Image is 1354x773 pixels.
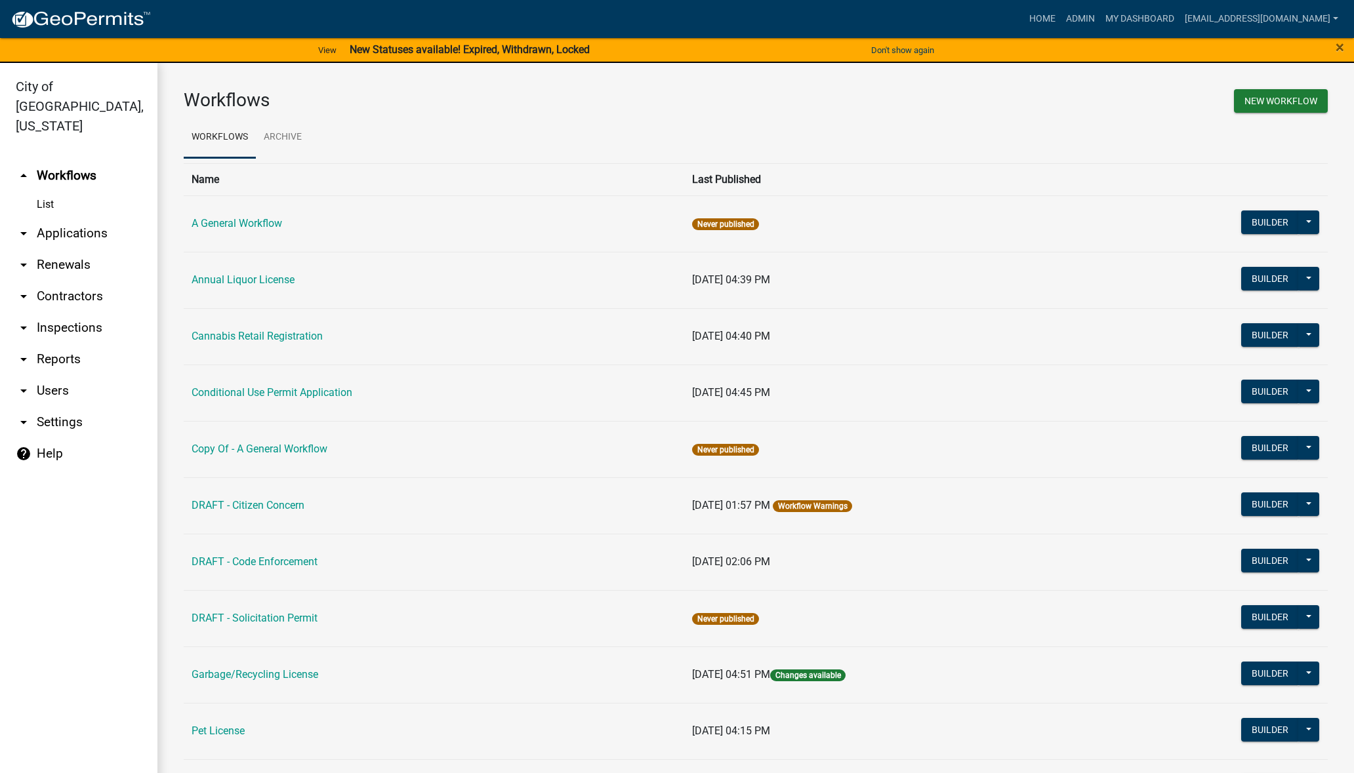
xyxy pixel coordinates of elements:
[1024,7,1061,31] a: Home
[192,499,304,511] a: DRAFT - Citizen Concern
[192,555,318,568] a: DRAFT - Code Enforcement
[778,502,848,511] a: Workflow Warnings
[16,446,31,462] i: help
[192,386,352,399] a: Conditional Use Permit Application
[1336,38,1344,56] span: ×
[1241,380,1299,403] button: Builder
[192,612,318,624] a: DRAFT - Solicitation Permit
[184,117,256,159] a: Workflows
[1241,210,1299,234] button: Builder
[350,43,590,56] strong: New Statuses available! Expired, Withdrawn, Locked
[1100,7,1180,31] a: My Dashboard
[692,499,770,511] span: [DATE] 01:57 PM
[1180,7,1344,31] a: [EMAIL_ADDRESS][DOMAIN_NAME]
[1234,89,1328,113] button: New Workflow
[184,163,684,195] th: Name
[313,39,342,61] a: View
[1241,605,1299,629] button: Builder
[16,414,31,430] i: arrow_drop_down
[192,217,282,229] a: A General Workflow
[692,330,770,342] span: [DATE] 04:40 PM
[1241,436,1299,460] button: Builder
[770,669,845,681] span: Changes available
[184,89,746,111] h3: Workflows
[192,668,318,681] a: Garbage/Recycling License
[1241,323,1299,347] button: Builder
[256,117,310,159] a: Archive
[16,351,31,367] i: arrow_drop_down
[16,383,31,399] i: arrow_drop_down
[192,724,245,737] a: Pet License
[192,330,323,342] a: Cannabis Retail Registration
[692,724,770,737] span: [DATE] 04:15 PM
[692,273,770,286] span: [DATE] 04:39 PM
[192,273,295,286] a: Annual Liquor License
[684,163,1101,195] th: Last Published
[192,443,327,455] a: Copy Of - A General Workflow
[692,218,758,230] span: Never published
[692,444,758,456] span: Never published
[1241,267,1299,290] button: Builder
[692,555,770,568] span: [DATE] 02:06 PM
[16,226,31,241] i: arrow_drop_down
[1061,7,1100,31] a: Admin
[16,168,31,184] i: arrow_drop_up
[692,386,770,399] span: [DATE] 04:45 PM
[1241,549,1299,572] button: Builder
[16,288,31,304] i: arrow_drop_down
[16,257,31,273] i: arrow_drop_down
[16,320,31,336] i: arrow_drop_down
[692,613,758,625] span: Never published
[1241,492,1299,516] button: Builder
[692,668,770,681] span: [DATE] 04:51 PM
[1241,662,1299,685] button: Builder
[1241,718,1299,742] button: Builder
[1336,39,1344,55] button: Close
[866,39,939,61] button: Don't show again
